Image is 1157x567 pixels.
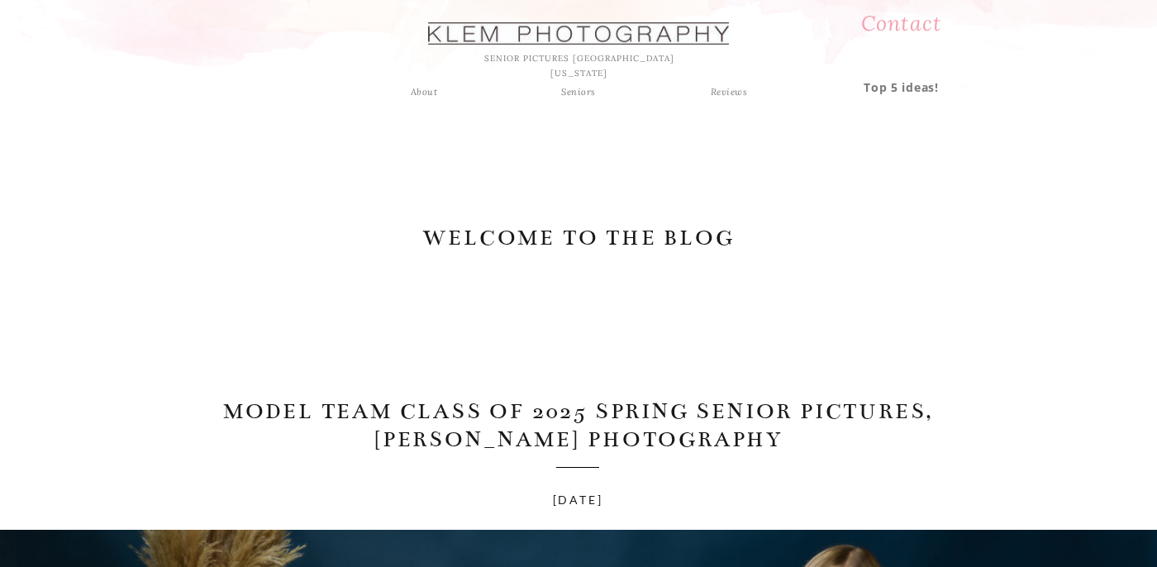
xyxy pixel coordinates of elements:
[689,84,769,99] a: Reviews
[838,5,964,45] a: Contact
[421,224,736,256] a: WELCOME TO THE BLOG
[207,398,950,453] h1: Model Team Class of 2025 Spring Senior Pictures, [PERSON_NAME] Photography
[402,84,445,99] a: About
[846,77,956,93] a: Top 5 ideas!
[549,84,608,99] a: Seniors
[471,51,687,67] h1: SENIOR PICTURES [GEOGRAPHIC_DATA] [US_STATE]
[455,489,701,517] h3: [DATE]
